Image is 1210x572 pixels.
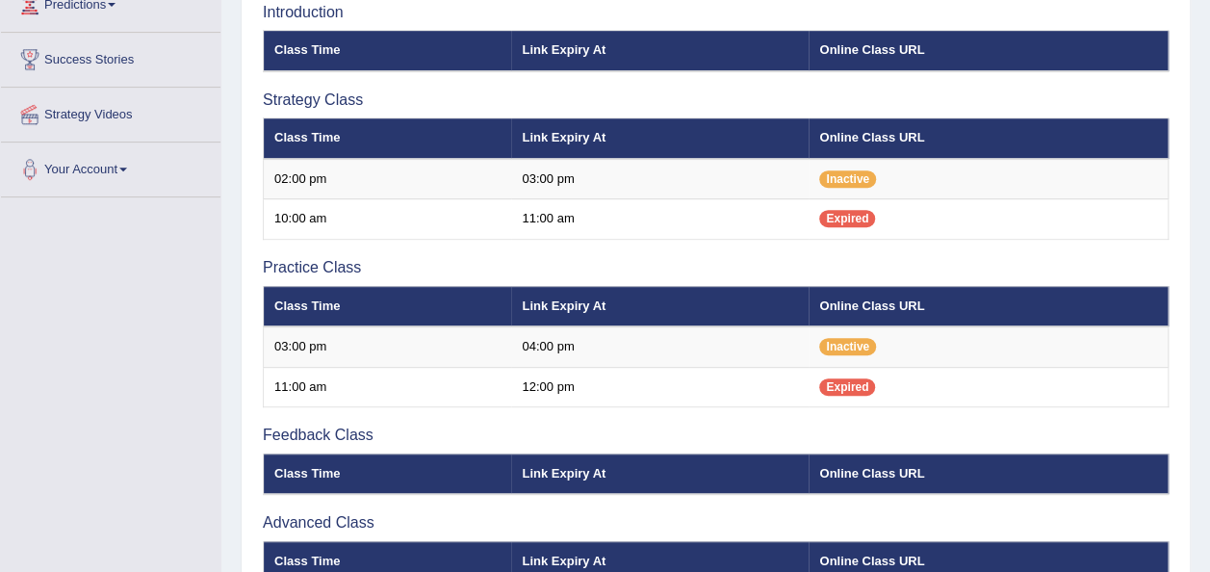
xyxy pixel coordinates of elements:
[819,378,875,396] span: Expired
[511,159,809,199] td: 03:00 pm
[264,199,512,240] td: 10:00 am
[819,170,876,188] span: Inactive
[809,286,1168,326] th: Online Class URL
[511,367,809,407] td: 12:00 pm
[511,454,809,494] th: Link Expiry At
[511,199,809,240] td: 11:00 am
[263,427,1169,444] h3: Feedback Class
[263,4,1169,21] h3: Introduction
[819,338,876,355] span: Inactive
[809,118,1168,159] th: Online Class URL
[819,210,875,227] span: Expired
[1,143,220,191] a: Your Account
[511,286,809,326] th: Link Expiry At
[809,31,1168,71] th: Online Class URL
[264,159,512,199] td: 02:00 pm
[264,326,512,367] td: 03:00 pm
[263,91,1169,109] h3: Strategy Class
[264,118,512,159] th: Class Time
[264,367,512,407] td: 11:00 am
[263,259,1169,276] h3: Practice Class
[511,31,809,71] th: Link Expiry At
[511,326,809,367] td: 04:00 pm
[511,118,809,159] th: Link Expiry At
[1,33,220,81] a: Success Stories
[1,88,220,136] a: Strategy Videos
[264,454,512,494] th: Class Time
[264,286,512,326] th: Class Time
[263,514,1169,532] h3: Advanced Class
[809,454,1168,494] th: Online Class URL
[264,31,512,71] th: Class Time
